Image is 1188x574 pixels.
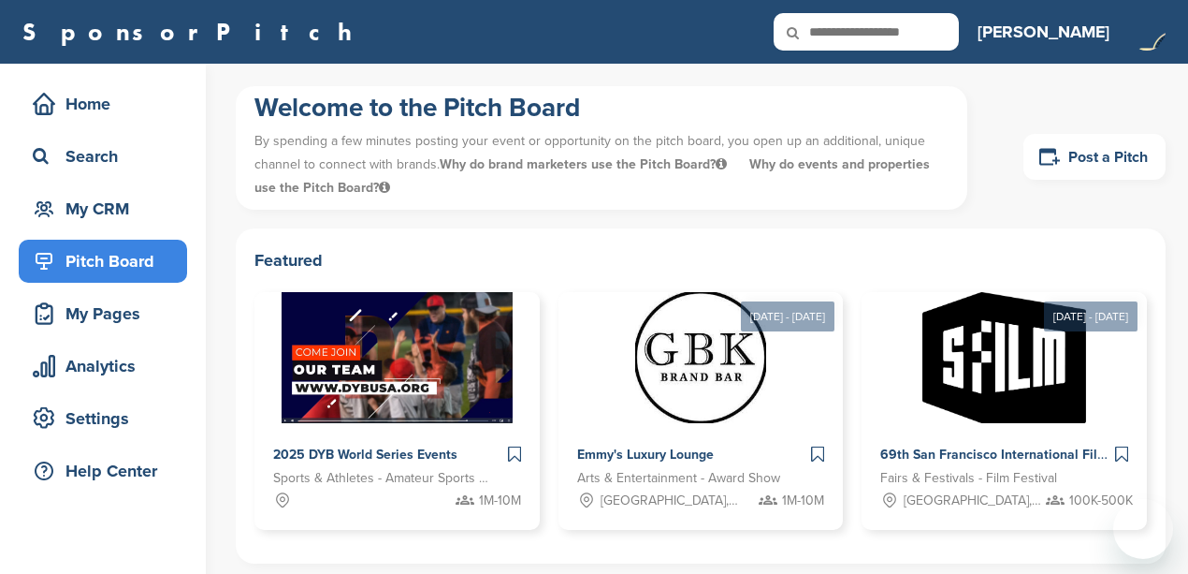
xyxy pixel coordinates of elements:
div: Pitch Board [28,244,187,278]
h1: Welcome to the Pitch Board [254,91,949,125]
span: Fairs & Festivals - Film Festival [880,468,1057,489]
a: Sponsorpitch & 2025 DYB World Series Events Sports & Athletes - Amateur Sports Leagues 1M-10M [254,292,540,530]
div: My CRM [28,192,187,226]
span: 100K-500K [1069,491,1133,511]
p: By spending a few minutes posting your event or opportunity on the pitch board, you open up an ad... [254,125,949,205]
span: Emmy's Luxury Lounge [577,447,714,463]
span: 1M-10M [479,491,521,511]
h3: [PERSON_NAME] [978,19,1109,45]
a: Home [19,82,187,125]
h2: Featured [254,247,1147,273]
img: Sponsorpitch & [922,292,1086,423]
a: [DATE] - [DATE] Sponsorpitch & Emmy's Luxury Lounge Arts & Entertainment - Award Show [GEOGRAPHIC... [558,262,844,530]
a: My Pages [19,292,187,335]
div: [DATE] - [DATE] [741,302,834,331]
span: 1M-10M [782,491,824,511]
span: 69th San Francisco International Film Festival [880,447,1160,463]
span: [GEOGRAPHIC_DATA], [GEOGRAPHIC_DATA] [904,491,1041,511]
a: Search [19,135,187,178]
a: Post a Pitch [1023,134,1166,180]
div: Help Center [28,454,187,488]
a: [PERSON_NAME] [978,11,1109,52]
a: Help Center [19,449,187,493]
span: Arts & Entertainment - Award Show [577,468,780,489]
a: [DATE] - [DATE] Sponsorpitch & 69th San Francisco International Film Festival Fairs & Festivals -... [862,262,1147,530]
div: [DATE] - [DATE] [1044,302,1137,331]
span: 2025 DYB World Series Events [273,447,457,463]
a: Settings [19,397,187,440]
a: Pitch Board [19,240,187,283]
div: Analytics [28,349,187,383]
a: Analytics [19,345,187,388]
div: My Pages [28,297,187,331]
a: SponsorPitch [22,20,364,44]
img: Sponsorpitch & [635,292,766,423]
span: Why do brand marketers use the Pitch Board? [440,156,731,172]
div: Search [28,140,187,173]
img: Sponsorpitch & [282,292,513,423]
iframe: Button to launch messaging window [1113,499,1173,559]
div: Home [28,87,187,121]
span: Sports & Athletes - Amateur Sports Leagues [273,468,493,489]
div: Settings [28,402,187,435]
span: [GEOGRAPHIC_DATA], [GEOGRAPHIC_DATA] [601,491,738,511]
a: My CRM [19,187,187,230]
